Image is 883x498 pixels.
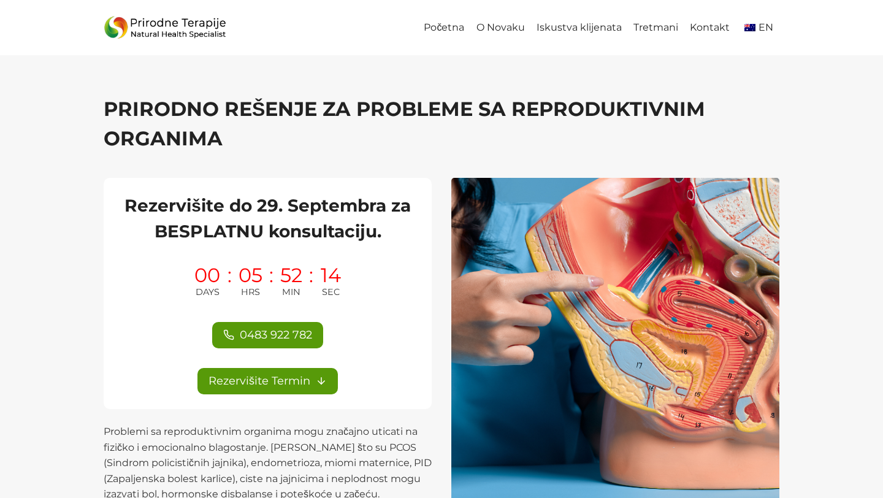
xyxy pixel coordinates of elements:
[269,266,273,299] span: :
[627,14,684,42] a: Tretmani
[104,94,779,153] h1: PRIRODNO REŠENJE ZA PROBLEME SA REPRODUKTIVNIM ORGANIMA
[118,193,417,244] h2: Rezervišite do 29. Septembra za BESPLATNU konsultaciju.
[196,285,220,299] span: DAYS
[736,14,779,42] a: en_AUEN
[322,285,340,299] span: SEC
[470,14,530,42] a: O Novaku
[197,368,338,394] a: Rezervišite Termin
[194,266,220,285] span: 00
[418,14,779,42] nav: Primary Navigation
[684,14,736,42] a: Kontakt
[744,24,755,31] img: English
[239,266,262,285] span: 05
[208,372,310,390] span: Rezervišite Termin
[212,322,323,348] a: 0483 922 782
[321,266,341,285] span: 14
[104,13,226,43] img: Prirodne_Terapije_Logo - Prirodne Terapije
[280,266,302,285] span: 52
[759,21,773,33] span: EN
[530,14,627,42] a: Iskustva klijenata
[418,14,470,42] a: Početna
[282,285,300,299] span: MIN
[241,285,260,299] span: HRS
[240,326,312,344] span: 0483 922 782
[309,266,313,299] span: :
[227,266,232,299] span: :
